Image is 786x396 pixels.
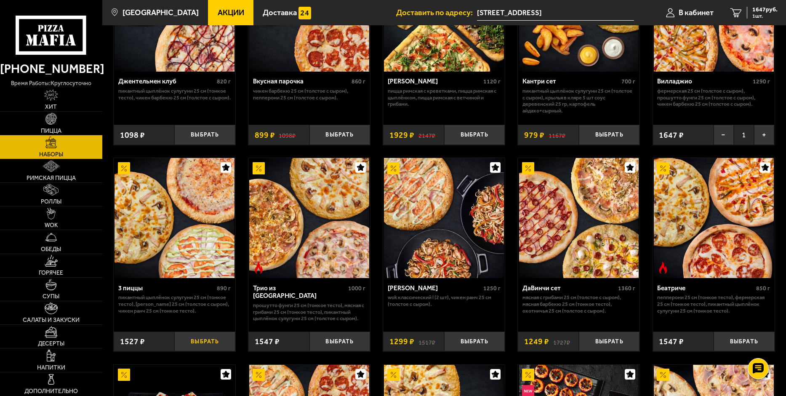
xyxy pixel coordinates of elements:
span: 850 г [756,285,770,292]
span: 1299 ₽ [389,337,414,345]
a: АкционныйВилла Капри [383,158,505,278]
span: 1647 ₽ [659,131,684,139]
img: Акционный [522,162,534,174]
span: [GEOGRAPHIC_DATA] [123,9,199,17]
p: Прошутто Фунги 25 см (тонкое тесто), Мясная с грибами 25 см (тонкое тесто), Пикантный цыплёнок су... [253,302,366,322]
span: 1647 руб. [752,7,778,13]
button: Выбрать [714,332,775,352]
div: 3 пиццы [118,284,215,292]
img: ДаВинчи сет [519,158,639,278]
a: Акционный3 пиццы [114,158,235,278]
p: Пикантный цыплёнок сулугуни 25 см (тонкое тесто), [PERSON_NAME] 25 см (толстое с сыром), Чикен Ра... [118,294,231,314]
img: Акционный [118,162,130,174]
button: Выбрать [579,125,640,145]
img: Острое блюдо [253,262,265,274]
img: Акционный [657,162,669,174]
a: АкционныйОстрое блюдоТрио из Рио [248,158,370,278]
button: Выбрать [444,125,505,145]
p: Пикантный цыплёнок сулугуни 25 см (толстое с сыром), крылья в кляре 5 шт соус деревенский 25 гр, ... [522,88,635,114]
span: 1929 ₽ [389,131,414,139]
span: 979 ₽ [524,131,544,139]
p: Пикантный цыплёнок сулугуни 25 см (тонкое тесто), Чикен Барбекю 25 см (толстое с сыром). [118,88,231,101]
span: 1360 г [618,285,635,292]
p: Чикен Барбекю 25 см (толстое с сыром), Пепперони 25 см (толстое с сыром). [253,88,366,101]
button: Выбрать [444,332,505,352]
button: − [714,125,734,145]
s: 2147 ₽ [418,131,435,139]
s: 1517 ₽ [418,337,435,345]
p: Фермерская 25 см (толстое с сыром), Прошутто Фунги 25 см (толстое с сыром), Чикен Барбекю 25 см (... [657,88,770,107]
s: 1167 ₽ [549,131,565,139]
span: 860 г [352,78,365,85]
p: Пицца Римская с креветками, Пицца Римская с цыплёнком, Пицца Римская с ветчиной и грибами. [388,88,501,107]
span: Десерты [38,341,64,347]
img: Акционный [522,369,534,381]
span: Римская пицца [27,175,76,181]
a: АкционныйДаВинчи сет [518,158,639,278]
button: Выбрать [579,332,640,352]
span: 1527 ₽ [120,337,145,345]
span: 1547 ₽ [659,337,684,345]
span: 700 г [621,78,635,85]
span: 1 шт. [752,13,778,19]
button: Выбрать [309,332,370,352]
div: Беатриче [657,284,754,292]
span: 1098 ₽ [120,131,145,139]
button: Выбрать [174,125,235,145]
span: 899 ₽ [255,131,275,139]
span: WOK [45,222,58,228]
p: Wok классический L (2 шт), Чикен Ранч 25 см (толстое с сыром). [388,294,501,307]
img: 3 пиццы [115,158,234,278]
div: Джентельмен клуб [118,78,215,86]
span: Акции [218,9,244,17]
span: 1000 г [348,285,365,292]
div: [PERSON_NAME] [388,284,481,292]
span: 1547 ₽ [255,337,280,345]
div: [PERSON_NAME] [388,78,481,86]
span: Горячее [39,270,63,276]
s: 1727 ₽ [553,337,570,345]
div: Трио из [GEOGRAPHIC_DATA] [253,284,346,300]
span: 1120 г [483,78,501,85]
span: В кабинет [679,9,714,17]
div: Вилладжио [657,78,751,86]
span: 1290 г [753,78,770,85]
div: ДаВинчи сет [522,284,616,292]
span: Супы [43,294,59,300]
span: 890 г [217,285,231,292]
span: Кантемировская улица, 7Б [477,5,634,21]
span: Салаты и закуски [23,317,80,323]
img: Акционный [118,369,130,381]
span: 1249 ₽ [524,337,549,345]
img: Акционный [657,369,669,381]
img: Акционный [387,369,400,381]
span: Доставить по адресу: [396,9,477,17]
span: 1 [734,125,754,145]
img: Беатриче [654,158,774,278]
img: 15daf4d41897b9f0e9f617042186c801.svg [298,7,311,19]
img: Острое блюдо [657,262,669,274]
span: Наборы [39,152,63,158]
div: Кантри сет [522,78,619,86]
span: 1250 г [483,285,501,292]
img: Вилла Капри [384,158,504,278]
button: Выбрать [309,125,370,145]
input: Ваш адрес доставки [477,5,634,21]
img: Акционный [253,162,265,174]
a: АкционныйОстрое блюдоБеатриче [653,158,775,278]
button: Выбрать [174,332,235,352]
span: Пицца [41,128,61,134]
p: Пепперони 25 см (тонкое тесто), Фермерская 25 см (тонкое тесто), Пикантный цыплёнок сулугуни 25 с... [657,294,770,314]
span: Хит [45,104,57,110]
img: Акционный [387,162,400,174]
span: 820 г [217,78,231,85]
span: Роллы [41,199,61,205]
span: Дополнительно [24,388,78,394]
div: Вкусная парочка [253,78,350,86]
span: Доставка [263,9,297,17]
img: Акционный [253,369,265,381]
button: + [754,125,774,145]
s: 1098 ₽ [279,131,296,139]
span: Напитки [37,365,65,371]
p: Мясная с грибами 25 см (толстое с сыром), Мясная Барбекю 25 см (тонкое тесто), Охотничья 25 см (т... [522,294,635,314]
